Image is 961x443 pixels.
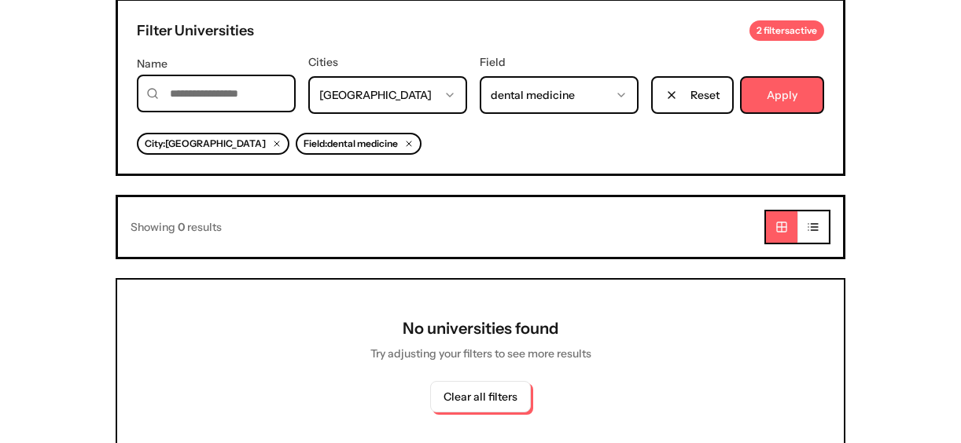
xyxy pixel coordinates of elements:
p: Try adjusting your filters to see more results [117,346,844,362]
label: Cities [308,54,467,70]
button: Reset [651,76,734,114]
button: Clear all filters [430,381,531,412]
label: Field [480,54,639,70]
button: List view [797,211,829,243]
div: Field : dental medicine [296,133,422,155]
div: 2 filters active [749,20,824,41]
button: Grid view [766,211,797,243]
div: City : [GEOGRAPHIC_DATA] [137,133,289,155]
h3: No universities found [117,317,844,339]
span: 0 [178,220,185,234]
button: Apply [740,76,824,114]
label: Name [137,56,296,71]
h2: Filter Universities [137,20,254,42]
p: Showing results [131,219,222,236]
